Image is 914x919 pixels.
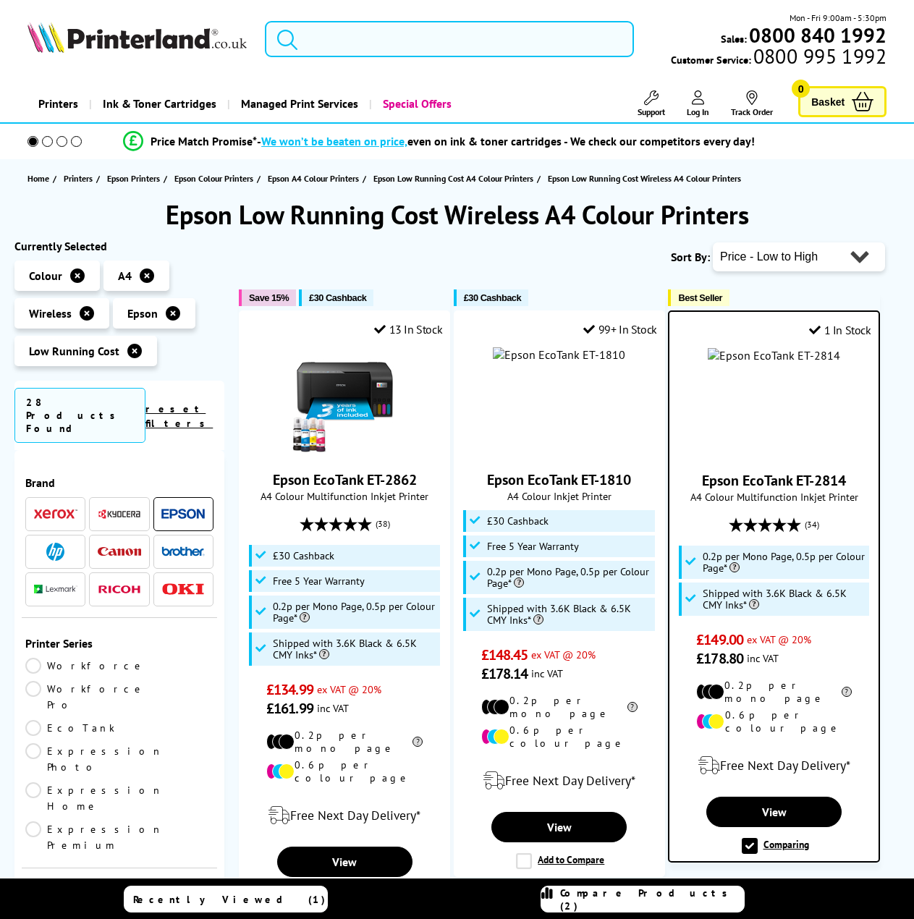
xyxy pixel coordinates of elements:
[107,171,160,186] span: Epson Printers
[34,543,77,561] a: HP
[531,666,563,680] span: inc VAT
[25,475,213,490] span: Brand
[25,658,145,674] a: Workforce
[668,289,729,306] button: Best Seller
[583,322,657,336] div: 99+ In Stock
[376,510,390,538] span: (38)
[27,22,247,53] img: Printerland Logo
[703,551,866,574] span: 0.2p per Mono Page, 0.5p per Colour Page*
[261,134,407,148] span: We won’t be beaten on price,
[34,505,77,523] a: Xerox
[309,292,366,303] span: £30 Cashback
[541,886,745,912] a: Compare Products (2)
[373,171,533,186] span: Epson Low Running Cost A4 Colour Printers
[29,268,62,283] span: Colour
[638,90,665,117] a: Support
[98,585,141,593] img: Ricoh
[798,86,887,117] a: Basket 0
[299,289,373,306] button: £30 Cashback
[14,198,900,232] h1: Epson Low Running Cost Wireless A4 Colour Printers
[29,344,119,358] span: Low Running Cost
[671,250,710,264] span: Sort By:
[369,85,462,122] a: Special Offers
[516,853,604,869] label: Add to Compare
[792,80,810,98] span: 0
[98,547,141,556] img: Canon
[708,348,840,363] img: Epson EcoTank ET-2814
[25,681,145,713] a: Workforce Pro
[14,388,145,443] span: 28 Products Found
[696,649,743,668] span: £178.80
[161,509,205,520] img: Epson
[696,679,852,705] li: 0.2p per mono page
[7,129,871,154] li: modal_Promise
[481,694,638,720] li: 0.2p per mono page
[227,85,369,122] a: Managed Print Services
[809,323,871,337] div: 1 In Stock
[247,795,442,836] div: modal_delivery
[174,171,253,186] span: Epson Colour Printers
[29,306,72,321] span: Wireless
[487,470,631,489] a: Epson EcoTank ET-1810
[481,724,638,750] li: 0.6p per colour page
[677,490,871,504] span: A4 Colour Multifunction Inkjet Printer
[493,347,625,362] img: Epson EcoTank ET-1810
[487,603,651,626] span: Shipped with 3.6K Black & 6.5K CMY Inks*
[811,92,845,111] span: Basket
[742,838,809,854] label: Comparing
[161,546,205,556] img: Brother
[747,651,779,665] span: inc VAT
[151,134,257,148] span: Price Match Promise*
[27,22,247,56] a: Printerland Logo
[273,575,365,587] span: Free 5 Year Warranty
[266,758,423,784] li: 0.6p per colour page
[25,720,119,736] a: EcoTank
[107,171,164,186] a: Epson Printers
[290,347,399,456] img: Epson EcoTank ET-2862
[247,489,442,503] span: A4 Colour Multifunction Inkjet Printer
[277,847,412,877] a: View
[46,543,64,561] img: HP
[25,743,163,775] a: Expression Photo
[687,90,709,117] a: Log In
[34,580,77,598] a: Lexmark
[721,32,747,46] span: Sales:
[638,106,665,117] span: Support
[25,821,163,853] a: Expression Premium
[118,268,132,283] span: A4
[671,49,887,67] span: Customer Service:
[487,541,579,552] span: Free 5 Year Warranty
[98,505,141,523] a: Kyocera
[487,566,651,589] span: 0.2p per Mono Page, 0.5p per Colour Page*
[174,171,257,186] a: Epson Colour Printers
[266,680,313,699] span: £134.99
[481,664,528,683] span: £178.14
[64,171,93,186] span: Printers
[98,543,141,561] a: Canon
[749,22,887,48] b: 0800 840 1992
[487,515,549,527] span: £30 Cashback
[127,306,158,321] span: Epson
[731,90,773,117] a: Track Order
[25,782,163,814] a: Expression Home
[374,322,442,336] div: 13 In Stock
[462,489,657,503] span: A4 Colour Inkjet Printer
[747,632,811,646] span: ex VAT @ 20%
[34,509,77,519] img: Xerox
[273,601,437,624] span: 0.2p per Mono Page, 0.5p per Colour Page*
[98,580,141,598] a: Ricoh
[89,85,227,122] a: Ink & Toner Cartridges
[462,761,657,801] div: modal_delivery
[560,886,744,912] span: Compare Products (2)
[703,588,866,611] span: Shipped with 3.6K Black & 6.5K CMY Inks*
[454,289,528,306] button: £30 Cashback
[133,893,326,906] span: Recently Viewed (1)
[268,171,363,186] a: Epson A4 Colour Printers
[249,292,289,303] span: Save 15%
[124,886,328,912] a: Recently Viewed (1)
[464,292,521,303] span: £30 Cashback
[268,171,359,186] span: Epson A4 Colour Printers
[145,402,213,430] a: reset filters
